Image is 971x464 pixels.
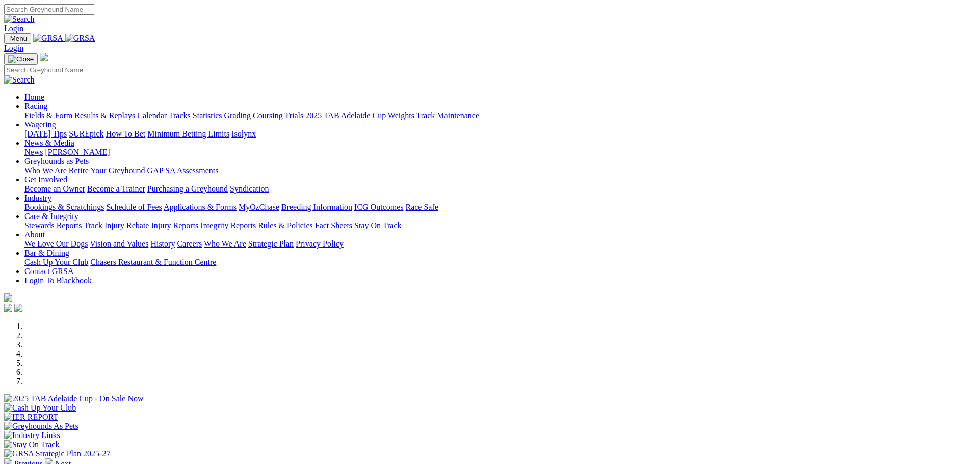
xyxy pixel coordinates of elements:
a: How To Bet [106,129,146,138]
a: SUREpick [69,129,103,138]
a: Greyhounds as Pets [24,157,89,166]
a: Weights [388,111,414,120]
a: Calendar [137,111,167,120]
a: Care & Integrity [24,212,78,221]
a: Wagering [24,120,56,129]
img: GRSA [65,34,95,43]
img: twitter.svg [14,304,22,312]
a: Privacy Policy [296,239,344,248]
div: Bar & Dining [24,258,967,267]
img: Greyhounds As Pets [4,422,78,431]
div: Industry [24,203,967,212]
a: Injury Reports [151,221,198,230]
a: Chasers Restaurant & Function Centre [90,258,216,266]
img: Stay On Track [4,440,59,449]
img: facebook.svg [4,304,12,312]
img: logo-grsa-white.png [40,53,48,61]
img: GRSA Strategic Plan 2025-27 [4,449,110,458]
a: Login [4,24,23,33]
img: 2025 TAB Adelaide Cup - On Sale Now [4,394,144,403]
a: News & Media [24,139,74,147]
a: Results & Replays [74,111,135,120]
a: Strategic Plan [248,239,294,248]
a: Coursing [253,111,283,120]
a: Who We Are [24,166,67,175]
a: News [24,148,43,156]
div: Get Involved [24,184,967,194]
img: GRSA [33,34,63,43]
a: Tracks [169,111,191,120]
a: Purchasing a Greyhound [147,184,228,193]
a: Fact Sheets [315,221,352,230]
a: Contact GRSA [24,267,73,276]
a: About [24,230,45,239]
a: Industry [24,194,51,202]
a: Become an Owner [24,184,85,193]
div: About [24,239,967,249]
a: Retire Your Greyhound [69,166,145,175]
a: Stewards Reports [24,221,82,230]
div: Care & Integrity [24,221,967,230]
img: IER REPORT [4,413,58,422]
a: [PERSON_NAME] [45,148,110,156]
a: Race Safe [405,203,438,211]
a: Bookings & Scratchings [24,203,104,211]
a: Trials [284,111,303,120]
a: [DATE] Tips [24,129,67,138]
button: Toggle navigation [4,53,38,65]
div: Wagering [24,129,967,139]
a: Bar & Dining [24,249,69,257]
a: Get Involved [24,175,67,184]
img: Industry Links [4,431,60,440]
a: Minimum Betting Limits [147,129,229,138]
a: Syndication [230,184,269,193]
a: Careers [177,239,202,248]
a: MyOzChase [239,203,279,211]
a: Fields & Form [24,111,72,120]
a: Cash Up Your Club [24,258,88,266]
a: Integrity Reports [200,221,256,230]
a: Login To Blackbook [24,276,92,285]
input: Search [4,65,94,75]
img: Cash Up Your Club [4,403,76,413]
a: ICG Outcomes [354,203,403,211]
a: Schedule of Fees [106,203,162,211]
img: Close [8,55,34,63]
div: Greyhounds as Pets [24,166,967,175]
a: We Love Our Dogs [24,239,88,248]
div: Racing [24,111,967,120]
img: Search [4,15,35,24]
a: Become a Trainer [87,184,145,193]
a: Track Maintenance [416,111,479,120]
a: Rules & Policies [258,221,313,230]
a: Isolynx [231,129,256,138]
a: Applications & Forms [164,203,237,211]
a: Statistics [193,111,222,120]
img: logo-grsa-white.png [4,293,12,302]
a: Breeding Information [281,203,352,211]
img: Search [4,75,35,85]
input: Search [4,4,94,15]
a: Vision and Values [90,239,148,248]
a: 2025 TAB Adelaide Cup [305,111,386,120]
button: Toggle navigation [4,33,31,44]
a: Track Injury Rebate [84,221,149,230]
a: Login [4,44,23,52]
a: Home [24,93,44,101]
a: Stay On Track [354,221,401,230]
a: GAP SA Assessments [147,166,219,175]
a: History [150,239,175,248]
div: News & Media [24,148,967,157]
a: Who We Are [204,239,246,248]
span: Menu [10,35,27,42]
a: Racing [24,102,47,111]
a: Grading [224,111,251,120]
